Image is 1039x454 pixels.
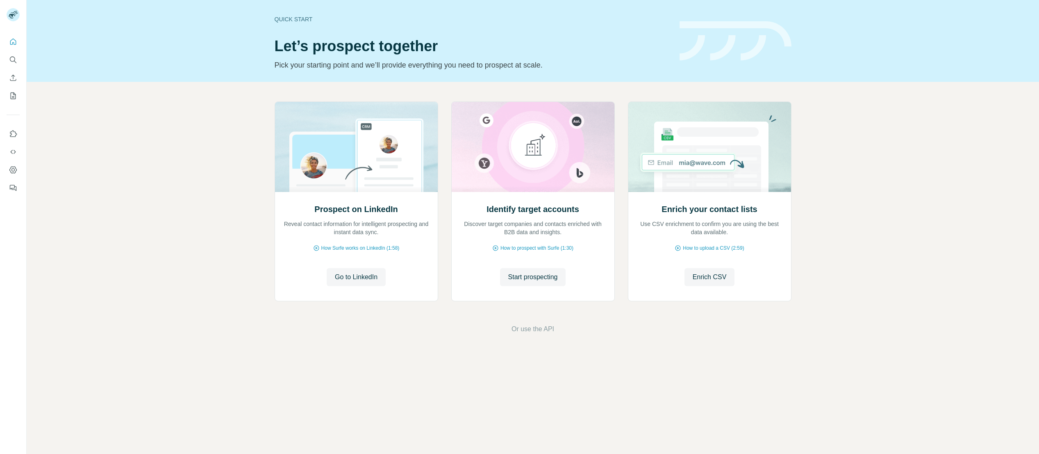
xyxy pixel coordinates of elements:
[451,102,615,192] img: Identify target accounts
[335,272,377,282] span: Go to LinkedIn
[275,59,670,71] p: Pick your starting point and we’ll provide everything you need to prospect at scale.
[314,203,398,215] h2: Prospect on LinkedIn
[460,220,606,236] p: Discover target companies and contacts enriched with B2B data and insights.
[327,268,386,286] button: Go to LinkedIn
[680,21,791,61] img: banner
[637,220,783,236] p: Use CSV enrichment to confirm you are using the best data available.
[683,244,744,252] span: How to upload a CSV (2:59)
[500,244,573,252] span: How to prospect with Surfe (1:30)
[512,324,554,334] button: Or use the API
[500,268,566,286] button: Start prospecting
[662,203,757,215] h2: Enrich your contact lists
[7,126,20,141] button: Use Surfe on LinkedIn
[487,203,579,215] h2: Identify target accounts
[275,38,670,54] h1: Let’s prospect together
[693,272,727,282] span: Enrich CSV
[275,15,670,23] div: Quick start
[7,70,20,85] button: Enrich CSV
[684,268,735,286] button: Enrich CSV
[7,34,20,49] button: Quick start
[7,181,20,195] button: Feedback
[7,52,20,67] button: Search
[628,102,791,192] img: Enrich your contact lists
[321,244,400,252] span: How Surfe works on LinkedIn (1:58)
[7,145,20,159] button: Use Surfe API
[283,220,430,236] p: Reveal contact information for intelligent prospecting and instant data sync.
[7,88,20,103] button: My lists
[275,102,438,192] img: Prospect on LinkedIn
[508,272,558,282] span: Start prospecting
[7,163,20,177] button: Dashboard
